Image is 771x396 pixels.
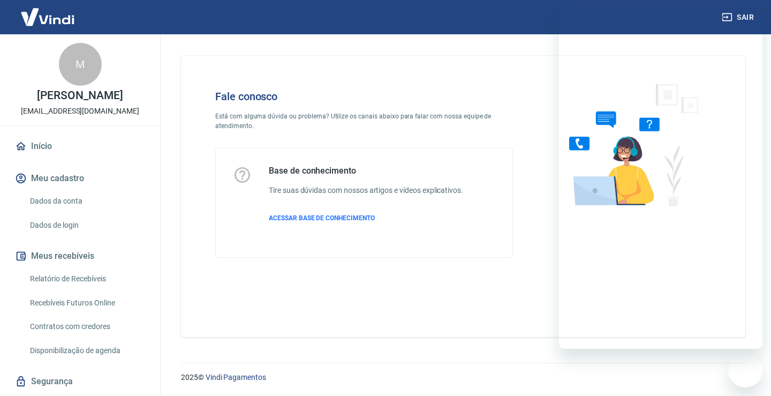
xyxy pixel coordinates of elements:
[13,135,147,158] a: Início
[269,185,463,196] h6: Tire suas dúvidas com nossos artigos e vídeos explicativos.
[26,292,147,314] a: Recebíveis Futuros Online
[13,370,147,393] a: Segurança
[37,90,123,101] p: [PERSON_NAME]
[215,111,513,131] p: Está com alguma dúvida ou problema? Utilize os canais abaixo para falar com nossa equipe de atend...
[13,244,147,268] button: Meus recebíveis
[26,214,147,236] a: Dados de login
[59,43,102,86] div: M
[206,373,266,382] a: Vindi Pagamentos
[13,1,82,33] img: Vindi
[269,213,463,223] a: ACESSAR BASE DE CONHECIMENTO
[26,316,147,338] a: Contratos com credores
[559,9,762,349] iframe: Janela de mensagens
[215,90,513,103] h4: Fale conosco
[13,167,147,190] button: Meu cadastro
[26,190,147,212] a: Dados da conta
[269,166,463,176] h5: Base de conhecimento
[181,372,745,383] p: 2025 ©
[26,268,147,290] a: Relatório de Recebíveis
[21,106,139,117] p: [EMAIL_ADDRESS][DOMAIN_NAME]
[728,353,762,387] iframe: Botão para abrir a janela de mensagens, conversa em andamento
[548,73,710,216] img: Fale conosco
[720,8,758,27] button: Sair
[26,340,147,362] a: Disponibilização de agenda
[269,214,375,222] span: ACESSAR BASE DE CONHECIMENTO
